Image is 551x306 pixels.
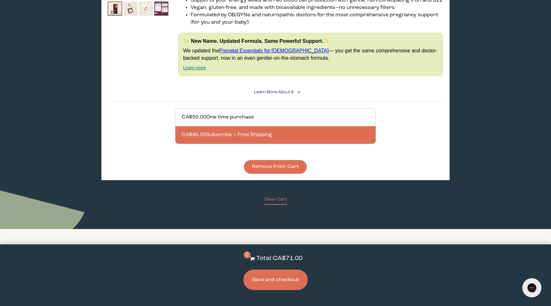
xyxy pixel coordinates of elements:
img: thumbnail image [154,2,169,16]
img: thumbnail image [108,2,122,16]
button: Remove from Cart [244,160,307,174]
button: Clear Cart [264,196,287,205]
a: Learn more [183,65,206,70]
img: thumbnail image [123,2,138,16]
img: thumbnail image [139,2,153,16]
li: Formulated by OB/GYNs and naturopathic doctors for the most comprehensive pregnancy support (for ... [191,11,443,26]
span: Learn More About it [254,90,294,94]
span: 2 [244,251,251,258]
p: We updated the — you get the same comprehensive and doctor-backed support, now in an even gentler... [183,47,438,62]
button: Save and checkout [243,270,308,290]
strong: ✨ New Name. Updated Formula. Same Powerful Support.✨ [183,38,330,44]
a: Prenatal Essentials for [DEMOGRAPHIC_DATA] [219,48,329,53]
li: Vegan, gluten-free, and made with bioavailable ingredients—no unnecessary fillers [191,4,443,11]
p: Total: CA$71.00 [256,254,303,263]
summary: Learn More About it < [254,89,297,95]
iframe: Gorgias live chat messenger [519,276,545,300]
i: < [295,90,301,94]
